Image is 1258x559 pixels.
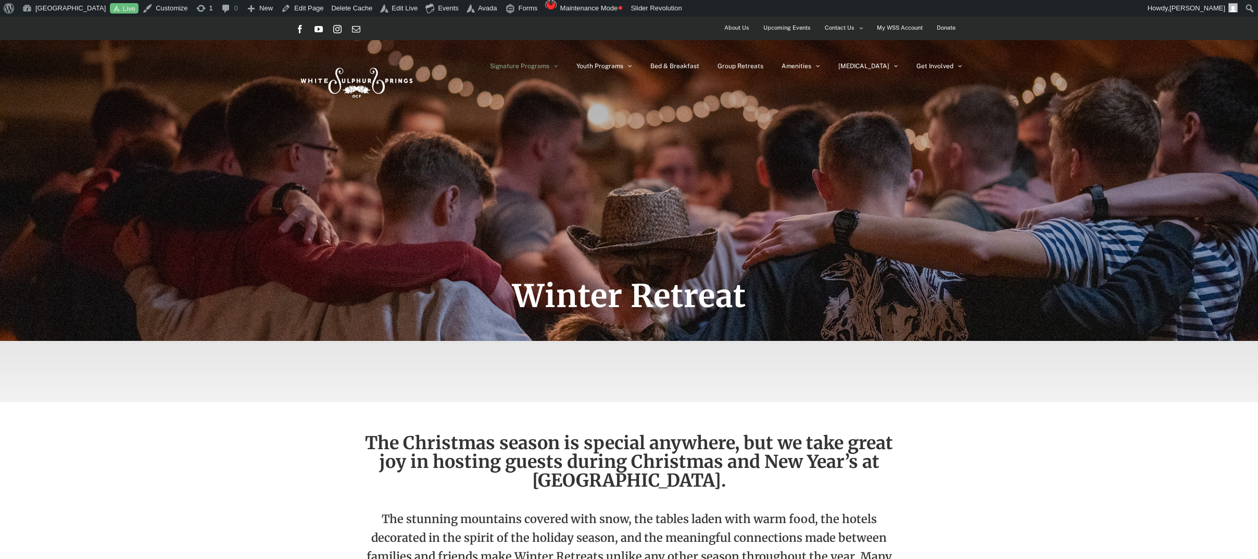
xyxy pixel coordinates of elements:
a: Bed & Breakfast [650,40,699,92]
span: Donate [937,20,955,35]
a: Upcoming Events [757,17,817,40]
span: Youth Programs [576,63,623,69]
a: YouTube [314,25,323,33]
a: Amenities [782,40,820,92]
span: My WSS Account [877,20,923,35]
span: Signature Programs [490,63,549,69]
a: [MEDICAL_DATA] [838,40,898,92]
span: Group Retreats [718,63,763,69]
span: [PERSON_NAME] [1169,4,1225,12]
a: Youth Programs [576,40,632,92]
span: [MEDICAL_DATA] [838,63,889,69]
nav: Secondary Menu [718,17,962,40]
span: Get Involved [916,63,953,69]
a: About Us [718,17,756,40]
a: Donate [930,17,962,40]
a: Signature Programs [490,40,558,92]
span: Contact Us [825,20,854,35]
a: Instagram [333,25,342,33]
span: Upcoming Events [763,20,811,35]
a: Get Involved [916,40,962,92]
a: Facebook [296,25,304,33]
h2: The Christmas season is special anywhere, but we take great joy in hosting guests during Christma... [362,434,896,490]
a: Live [110,3,139,14]
a: Group Retreats [718,40,763,92]
span: Slider Revolution [631,4,682,12]
span: About Us [724,20,749,35]
span: Bed & Breakfast [650,63,699,69]
a: Contact Us [818,17,870,40]
a: Email [352,25,360,33]
nav: Main Menu [490,40,962,92]
span: Amenities [782,63,811,69]
span: Winter Retreat [512,276,746,315]
a: My WSS Account [870,17,929,40]
img: White Sulphur Springs Logo [296,56,416,105]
